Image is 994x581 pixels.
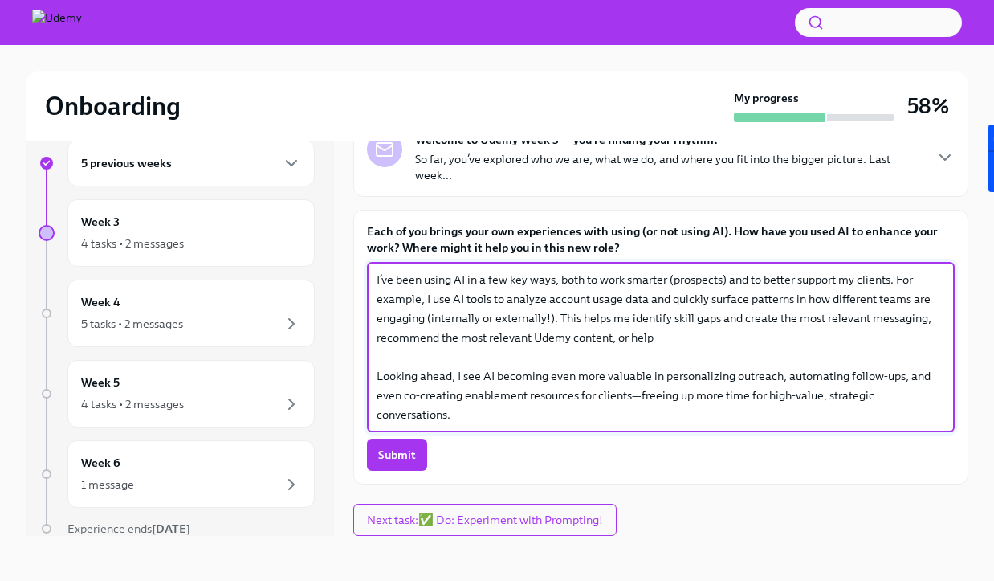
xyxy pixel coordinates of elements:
h6: 5 previous weeks [81,154,172,172]
h2: Onboarding [45,90,181,122]
h6: Week 4 [81,293,120,311]
div: 5 previous weeks [67,140,315,186]
p: So far, you’ve explored who we are, what we do, and where you fit into the bigger picture. Last w... [415,151,923,183]
textarea: I’ve been using AI in a few key ways, both to work smarter (prospects) and to better support my c... [377,270,945,424]
button: Submit [367,439,427,471]
a: Week 34 tasks • 2 messages [39,199,315,267]
div: 4 tasks • 2 messages [81,396,184,412]
label: Each of you brings your own experiences with using (or not using AI). How have you used AI to enh... [367,223,955,256]
h6: Week 6 [81,454,120,472]
div: 1 message [81,477,134,493]
div: 5 tasks • 2 messages [81,316,183,332]
a: Week 61 message [39,440,315,508]
h6: Week 3 [81,213,120,231]
h6: Week 5 [81,374,120,391]
span: Experience ends [67,522,190,536]
button: Next task:✅ Do: Experiment with Prompting! [353,504,617,536]
a: Week 45 tasks • 2 messages [39,280,315,347]
strong: [DATE] [152,522,190,536]
div: 4 tasks • 2 messages [81,235,184,252]
strong: My progress [734,90,799,106]
h3: 58% [907,92,949,121]
a: Week 54 tasks • 2 messages [39,360,315,428]
span: Next task : ✅ Do: Experiment with Prompting! [367,512,603,528]
span: Submit [378,447,416,463]
img: Udemy [32,10,82,35]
